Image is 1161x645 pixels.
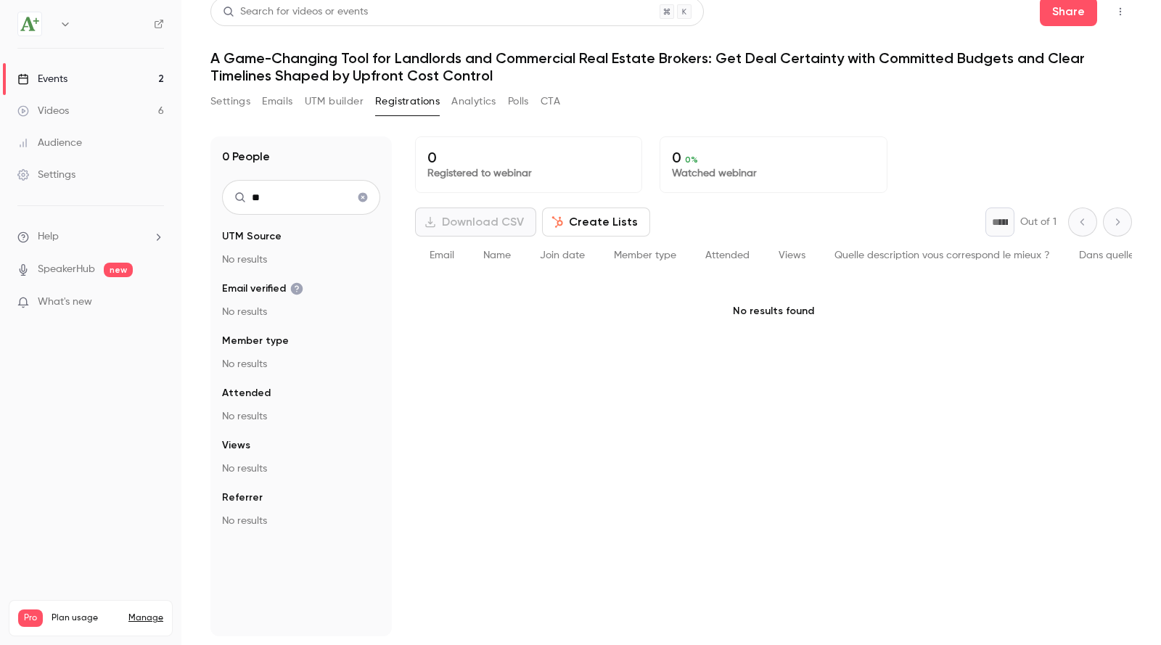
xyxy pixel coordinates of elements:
span: Member type [222,334,289,348]
div: Audience [17,136,82,150]
span: Email verified [222,282,303,296]
span: Help [38,229,59,245]
p: No results [222,461,380,476]
span: Views [779,250,805,260]
span: Attended [705,250,750,260]
p: No results [222,305,380,319]
span: Quelle description vous correspond le mieux ? [834,250,1050,260]
p: 0 [672,149,874,166]
h1: 0 People [222,148,270,165]
p: No results [222,357,380,371]
section: facet-groups [222,229,380,528]
span: Referrer [222,490,263,505]
p: Out of 1 [1020,215,1057,229]
button: Analytics [451,90,496,113]
span: new [104,263,133,277]
span: 0 % [685,155,698,165]
button: Registrations [375,90,440,113]
span: Member type [614,250,676,260]
span: Views [222,438,250,453]
p: Registered to webinar [427,166,630,181]
button: Clear search [351,186,374,209]
button: Polls [508,90,529,113]
button: CTA [541,90,560,113]
p: No results [222,409,380,424]
span: Join date [540,250,585,260]
span: Name [483,250,511,260]
span: Email [430,250,454,260]
span: Attended [222,386,271,400]
p: Watched webinar [672,166,874,181]
div: Search for videos or events [223,4,368,20]
button: UTM builder [305,90,364,113]
div: Events [17,72,67,86]
p: No results [222,514,380,528]
p: 0 [427,149,630,166]
button: Create Lists [542,208,650,237]
span: Pro [18,609,43,627]
button: Emails [262,90,292,113]
span: Plan usage [52,612,120,624]
p: No results found [415,275,1132,348]
div: Videos [17,104,69,118]
div: Settings [17,168,75,182]
span: UTM Source [222,229,282,244]
a: Manage [128,612,163,624]
h1: A Game-Changing Tool for Landlords and Commercial Real Estate Brokers: Get Deal Certainty with Co... [210,49,1132,84]
li: help-dropdown-opener [17,229,164,245]
span: What's new [38,295,92,310]
button: Settings [210,90,250,113]
a: SpeakerHub [38,262,95,277]
p: No results [222,252,380,267]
